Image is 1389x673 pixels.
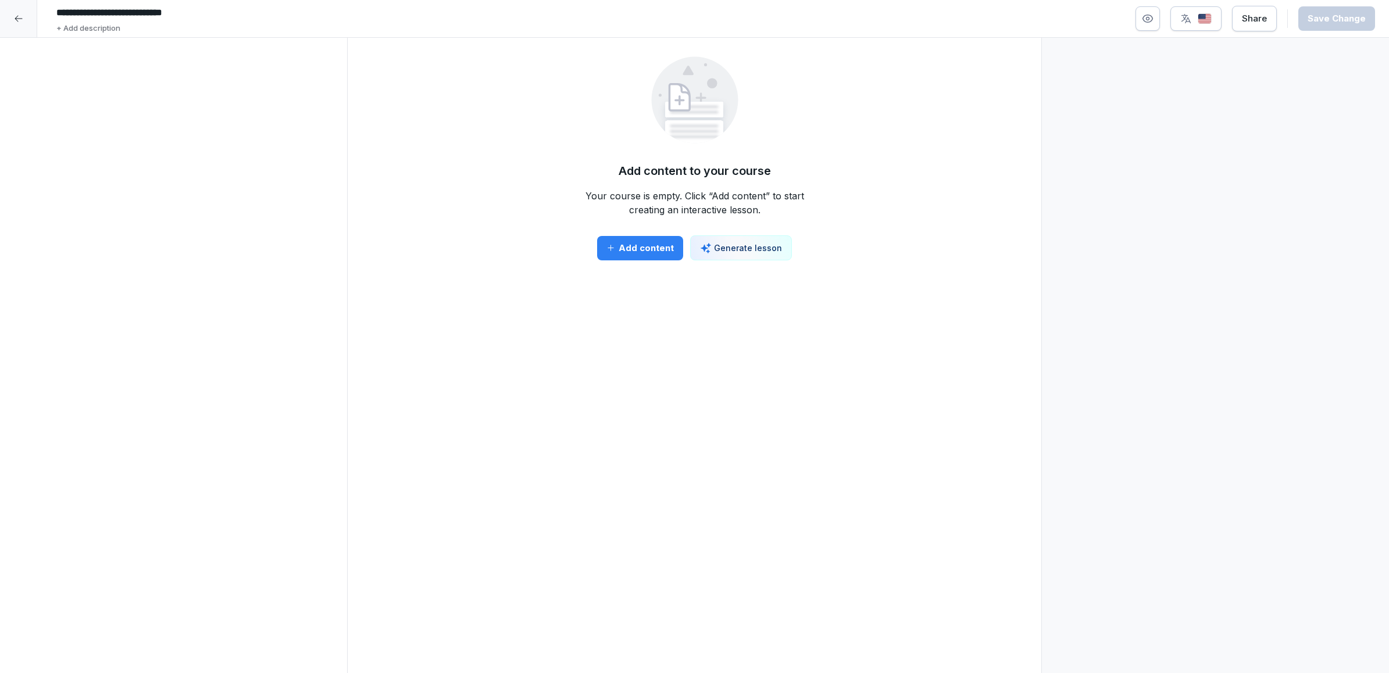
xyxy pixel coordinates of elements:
p: Generate lesson [714,242,782,254]
button: Save Change [1298,6,1375,31]
div: Save Change [1308,12,1366,25]
button: Add content [597,236,683,260]
h5: Add content to your course [619,162,771,180]
button: Share [1232,6,1277,31]
button: Generate lesson [690,235,792,260]
img: us.svg [1198,13,1212,24]
p: + Add description [56,23,120,34]
img: empty.svg [651,56,738,144]
p: Your course is empty. Click “Add content” to start creating an interactive lesson. [579,189,811,217]
div: Add content [606,242,674,255]
div: Share [1242,12,1267,25]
